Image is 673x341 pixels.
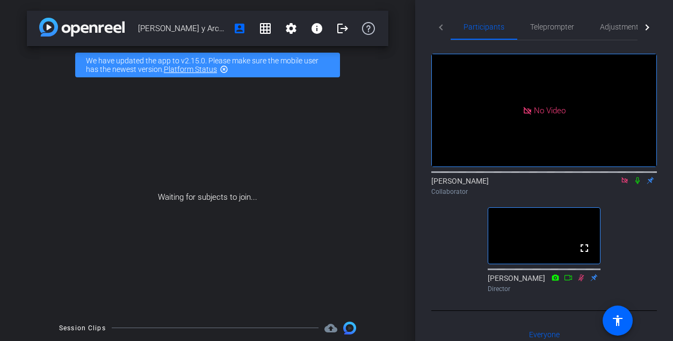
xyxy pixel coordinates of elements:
[488,273,600,294] div: [PERSON_NAME]
[220,65,228,74] mat-icon: highlight_off
[324,322,337,335] span: Destinations for your clips
[343,322,356,335] img: Session clips
[285,22,298,35] mat-icon: settings
[138,18,227,39] span: [PERSON_NAME] y Arcas Chat
[529,331,560,338] span: Everyone
[611,314,624,327] mat-icon: accessibility
[464,23,504,31] span: Participants
[431,176,657,197] div: [PERSON_NAME]
[233,22,246,35] mat-icon: account_box
[530,23,574,31] span: Teleprompter
[336,22,349,35] mat-icon: logout
[39,18,125,37] img: app-logo
[324,322,337,335] mat-icon: cloud_upload
[164,65,217,74] a: Platform Status
[310,22,323,35] mat-icon: info
[600,23,642,31] span: Adjustments
[59,323,106,333] div: Session Clips
[534,105,566,115] span: No Video
[488,284,600,294] div: Director
[27,84,388,311] div: Waiting for subjects to join...
[578,242,591,255] mat-icon: fullscreen
[75,53,340,77] div: We have updated the app to v2.15.0. Please make sure the mobile user has the newest version.
[259,22,272,35] mat-icon: grid_on
[431,187,657,197] div: Collaborator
